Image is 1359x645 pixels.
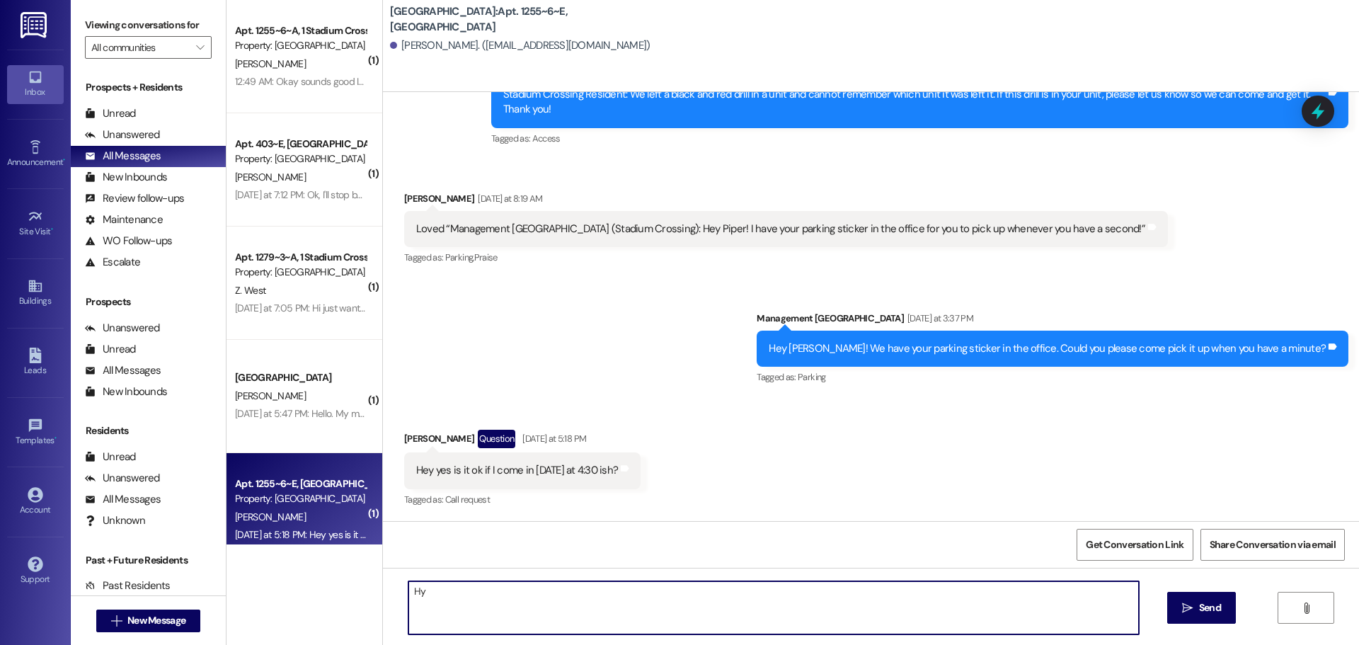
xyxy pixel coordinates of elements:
[404,247,1168,268] div: Tagged as:
[1210,537,1336,552] span: Share Conversation via email
[196,42,204,53] i: 
[478,430,515,447] div: Question
[235,23,366,38] div: Apt. 1255~6~A, 1 Stadium Crossing
[7,274,64,312] a: Buildings
[235,171,306,183] span: [PERSON_NAME]
[390,38,650,53] div: [PERSON_NAME]. ([EMAIL_ADDRESS][DOMAIN_NAME])
[503,87,1326,118] div: Stadium Crossing Resident: We left a black and red drill in a unit and cannot remember which unit...
[21,12,50,38] img: ResiDesk Logo
[85,321,160,336] div: Unanswered
[85,127,160,142] div: Unanswered
[85,170,167,185] div: New Inbounds
[491,128,1348,149] div: Tagged as:
[85,14,212,36] label: Viewing conversations for
[904,311,973,326] div: [DATE] at 3:37 PM
[235,137,366,152] div: Apt. 403~E, [GEOGRAPHIC_DATA]
[71,553,226,568] div: Past + Future Residents
[235,407,1117,420] div: [DATE] at 5:47 PM: Hello. My mom just talked to you guys about moving rooms. I would like to be s...
[85,106,136,121] div: Unread
[1077,529,1193,561] button: Get Conversation Link
[390,4,673,35] b: [GEOGRAPHIC_DATA]: Apt. 1255~6~E, [GEOGRAPHIC_DATA]
[85,492,161,507] div: All Messages
[85,149,161,164] div: All Messages
[85,342,136,357] div: Unread
[7,65,64,103] a: Inbox
[235,491,366,506] div: Property: [GEOGRAPHIC_DATA]
[416,463,618,478] div: Hey yes is it ok if I come in [DATE] at 4:30 ish?
[235,75,631,88] div: 12:49 AM: Okay sounds good I will get that done as soon as possible, thanks for letting me know!!
[235,188,411,201] div: [DATE] at 7:12 PM: Ok, I'll stop by and grab it.
[85,513,145,528] div: Unknown
[757,311,1348,331] div: Management [GEOGRAPHIC_DATA]
[7,483,64,521] a: Account
[85,191,184,206] div: Review follow-ups
[235,265,366,280] div: Property: [GEOGRAPHIC_DATA]
[235,528,494,541] div: [DATE] at 5:18 PM: Hey yes is it ok if I come in [DATE] at 4:30 ish?
[235,476,366,491] div: Apt. 1255~6~E, [GEOGRAPHIC_DATA]
[1199,600,1221,615] span: Send
[235,370,366,385] div: [GEOGRAPHIC_DATA]
[235,389,306,402] span: [PERSON_NAME]
[404,191,1168,211] div: [PERSON_NAME]
[474,251,498,263] span: Praise
[85,255,140,270] div: Escalate
[1167,592,1236,624] button: Send
[235,510,306,523] span: [PERSON_NAME]
[404,489,641,510] div: Tagged as:
[127,613,185,628] span: New Message
[445,493,490,506] span: Call request
[7,343,64,382] a: Leads
[7,413,64,452] a: Templates •
[235,302,1304,314] div: [DATE] at 7:05 PM: Hi just wanted to check in. I know you guys are all very busy! We have two roo...
[71,423,226,438] div: Residents
[235,250,366,265] div: Apt. 1279~3~A, 1 Stadium Crossing
[757,367,1348,387] div: Tagged as:
[85,578,171,593] div: Past Residents
[55,433,57,443] span: •
[7,552,64,590] a: Support
[85,384,167,399] div: New Inbounds
[445,251,474,263] span: Parking ,
[235,38,366,53] div: Property: [GEOGRAPHIC_DATA]
[404,430,641,452] div: [PERSON_NAME]
[111,615,122,627] i: 
[85,234,172,249] div: WO Follow-ups
[532,132,561,144] span: Access
[408,581,1139,634] textarea: Hy
[96,610,201,632] button: New Message
[7,205,64,243] a: Site Visit •
[85,471,160,486] div: Unanswered
[798,371,825,383] span: Parking
[235,284,265,297] span: Z. West
[51,224,53,234] span: •
[91,36,189,59] input: All communities
[85,212,163,227] div: Maintenance
[1182,603,1193,614] i: 
[235,152,366,166] div: Property: [GEOGRAPHIC_DATA]
[71,80,226,95] div: Prospects + Residents
[63,155,65,165] span: •
[235,57,306,70] span: [PERSON_NAME]
[769,341,1326,356] div: Hey [PERSON_NAME]! We have your parking sticker in the office. Could you please come pick it up w...
[519,431,586,446] div: [DATE] at 5:18 PM
[1086,537,1183,552] span: Get Conversation Link
[1200,529,1345,561] button: Share Conversation via email
[71,295,226,309] div: Prospects
[85,363,161,378] div: All Messages
[1301,603,1312,614] i: 
[85,450,136,464] div: Unread
[474,191,542,206] div: [DATE] at 8:19 AM
[416,222,1145,236] div: Loved “Management [GEOGRAPHIC_DATA] (Stadium Crossing): Hey Piper! I have your parking sticker in...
